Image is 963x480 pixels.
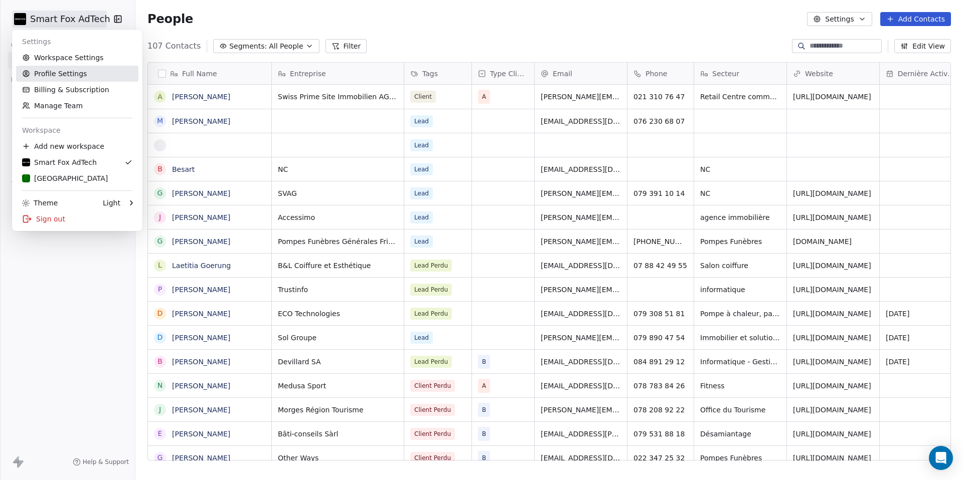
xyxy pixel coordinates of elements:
[16,50,138,66] a: Workspace Settings
[16,211,138,227] div: Sign out
[22,198,58,208] div: Theme
[22,157,97,167] div: Smart Fox AdTech
[16,82,138,98] a: Billing & Subscription
[22,173,108,183] div: [GEOGRAPHIC_DATA]
[22,174,30,182] img: Logo_Bellefontaine_Black.png
[16,138,138,154] div: Add new workspace
[16,66,138,82] a: Profile Settings
[16,34,138,50] div: Settings
[16,98,138,114] a: Manage Team
[103,198,120,208] div: Light
[22,158,30,166] img: Logo%20500x500%20%20px.jpeg
[16,122,138,138] div: Workspace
